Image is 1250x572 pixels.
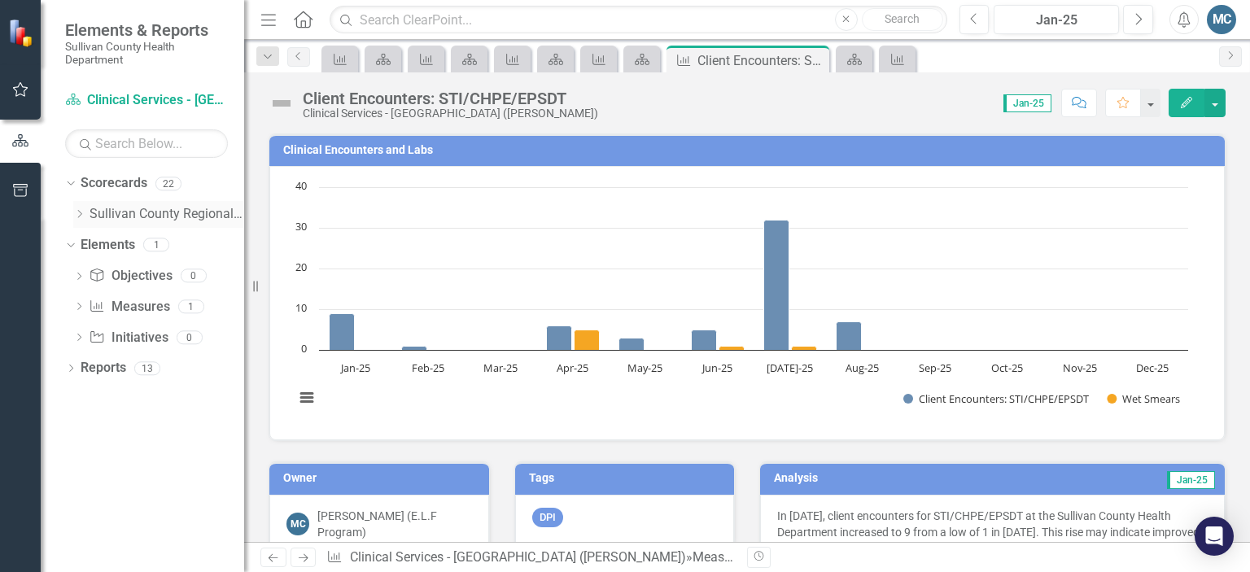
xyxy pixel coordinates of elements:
[557,360,588,375] text: Apr-25
[301,341,307,356] text: 0
[317,508,472,540] div: [PERSON_NAME] (E.L.F Program)
[339,360,370,375] text: Jan-25
[697,50,825,71] div: Client Encounters: STI/CHPE/EPSDT
[846,360,879,375] text: Aug-25
[143,238,169,252] div: 1
[1195,517,1234,556] div: Open Intercom Messenger
[65,91,228,110] a: Clinical Services - [GEOGRAPHIC_DATA] ([PERSON_NAME])
[283,144,1217,156] h3: Clinical Encounters and Labs
[619,338,645,351] path: May-25, 3. Client Encounters: STI/CHPE/EPSDT.
[719,347,745,351] path: Jun-25, 1. Wet Smears.
[483,360,518,375] text: Mar-25
[532,508,563,528] span: DPI
[692,330,717,351] path: Jun-25, 5. Client Encounters: STI/CHPE/EPSDT.
[81,174,147,193] a: Scorecards
[326,548,735,567] div: » »
[155,177,181,190] div: 22
[994,5,1119,34] button: Jan-25
[792,347,817,351] path: Jul-25, 1. Wet Smears.
[303,107,598,120] div: Clinical Services - [GEOGRAPHIC_DATA] ([PERSON_NAME])
[1003,94,1051,112] span: Jan-25
[885,12,920,25] span: Search
[269,90,295,116] img: Not Defined
[295,300,307,315] text: 10
[402,347,427,351] path: Feb-25, 1. Client Encounters: STI/CHPE/EPSDT.
[1167,471,1215,489] span: Jan-25
[283,472,481,484] h3: Owner
[65,129,228,158] input: Search Below...
[295,260,307,274] text: 20
[181,269,207,283] div: 0
[701,360,732,375] text: Jun-25
[178,299,204,313] div: 1
[627,360,662,375] text: May-25
[8,19,37,47] img: ClearPoint Strategy
[286,179,1196,423] svg: Interactive chart
[330,314,355,351] path: Jan-25, 9. Client Encounters: STI/CHPE/EPSDT.
[767,360,813,375] text: [DATE]-25
[764,221,789,351] path: Jul-25, 32. Client Encounters: STI/CHPE/EPSDT.
[89,329,168,347] a: Initiatives
[547,326,572,351] path: Apr-25, 6. Client Encounters: STI/CHPE/EPSDT.
[65,40,228,67] small: Sullivan County Health Department
[286,179,1208,423] div: Chart. Highcharts interactive chart.
[991,360,1023,375] text: Oct-25
[177,330,203,344] div: 0
[529,472,727,484] h3: Tags
[89,298,169,317] a: Measures
[575,330,600,351] path: Apr-25, 5. Wet Smears.
[81,359,126,378] a: Reports
[350,549,686,565] a: Clinical Services - [GEOGRAPHIC_DATA] ([PERSON_NAME])
[919,360,951,375] text: Sep-25
[295,386,318,408] button: View chart menu, Chart
[303,90,598,107] div: Client Encounters: STI/CHPE/EPSDT
[134,361,160,375] div: 13
[65,20,228,40] span: Elements & Reports
[999,11,1113,30] div: Jan-25
[693,549,749,565] a: Measures
[295,219,307,234] text: 30
[90,205,244,224] a: Sullivan County Regional Health Department
[903,391,1089,406] button: Show Client Encounters: STI/CHPE/EPSDT
[295,178,307,193] text: 40
[81,236,135,255] a: Elements
[412,360,444,375] text: Feb-25
[1107,391,1181,406] button: Show Wet Smears
[1207,5,1236,34] button: MC
[862,8,943,31] button: Search
[330,6,946,34] input: Search ClearPoint...
[1063,360,1097,375] text: Nov-25
[1136,360,1169,375] text: Dec-25
[774,472,981,484] h3: Analysis
[89,267,172,286] a: Objectives
[286,513,309,535] div: MC
[837,322,862,351] path: Aug-25, 7. Client Encounters: STI/CHPE/EPSDT.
